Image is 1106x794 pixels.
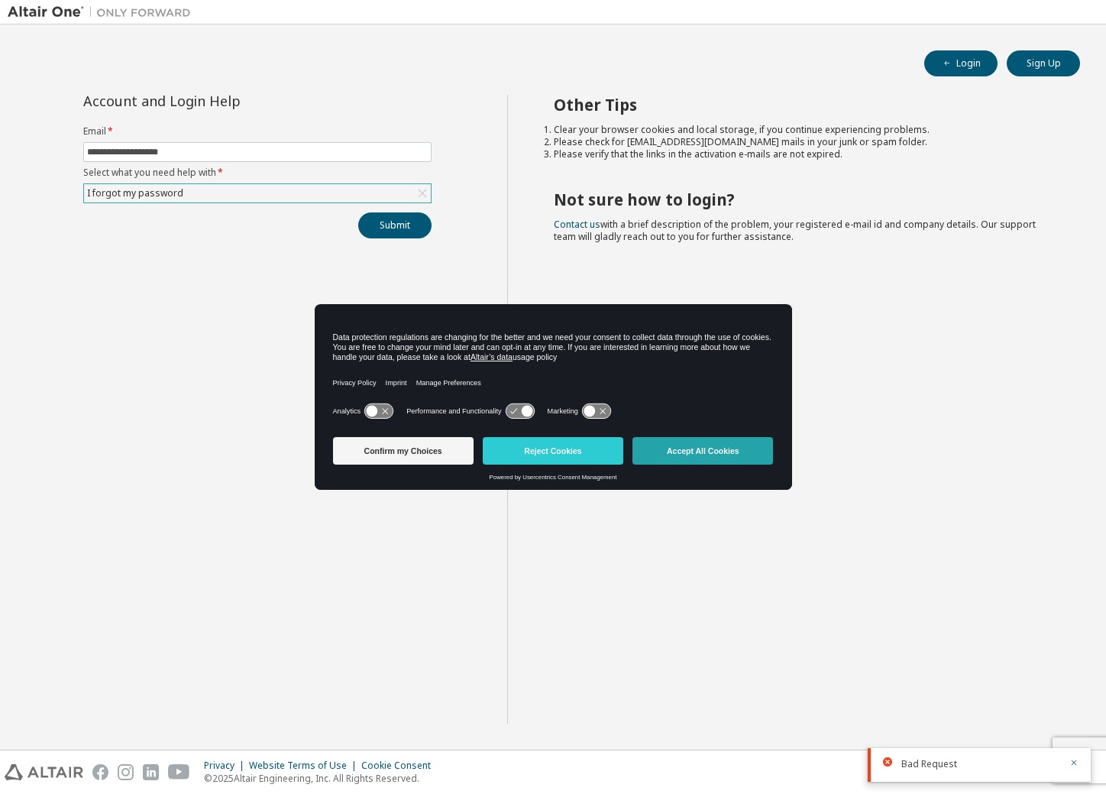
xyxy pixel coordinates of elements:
[8,5,199,20] img: Altair One
[143,764,159,780] img: linkedin.svg
[168,764,190,780] img: youtube.svg
[5,764,83,780] img: altair_logo.svg
[554,218,1036,243] span: with a brief description of the problem, your registered e-mail id and company details. Our suppo...
[83,167,432,179] label: Select what you need help with
[554,124,1053,136] li: Clear your browser cookies and local storage, if you continue experiencing problems.
[118,764,134,780] img: instagram.svg
[204,772,440,785] p: © 2025 Altair Engineering, Inc. All Rights Reserved.
[1007,50,1080,76] button: Sign Up
[249,760,361,772] div: Website Terms of Use
[92,764,108,780] img: facebook.svg
[83,95,362,107] div: Account and Login Help
[924,50,998,76] button: Login
[554,136,1053,148] li: Please check for [EMAIL_ADDRESS][DOMAIN_NAME] mails in your junk or spam folder.
[83,125,432,138] label: Email
[901,758,957,770] span: Bad Request
[85,185,186,202] div: I forgot my password
[554,190,1053,209] h2: Not sure how to login?
[554,95,1053,115] h2: Other Tips
[554,148,1053,160] li: Please verify that the links in the activation e-mails are not expired.
[361,760,440,772] div: Cookie Consent
[204,760,249,772] div: Privacy
[84,184,431,203] div: I forgot my password
[358,212,432,238] button: Submit
[554,218,600,231] a: Contact us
